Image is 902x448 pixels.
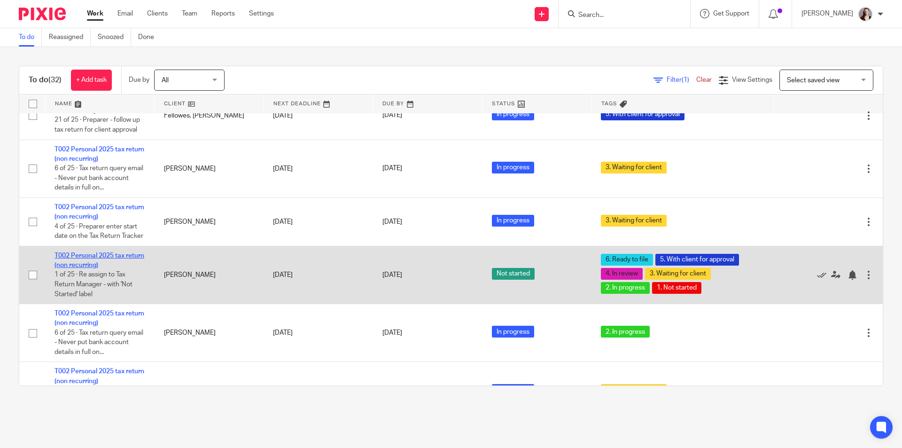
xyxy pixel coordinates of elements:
[858,7,873,22] img: High%20Res%20Andrew%20Price%20Accountants%20_Poppy%20Jakes%20Photography-3%20-%20Copy.jpg
[54,252,144,268] a: T002 Personal 2025 tax return (non recurring)
[54,146,144,162] a: T002 Personal 2025 tax return (non recurring)
[155,362,264,420] td: [PERSON_NAME]
[601,109,684,120] span: 5. With client for approval
[155,140,264,197] td: [PERSON_NAME]
[696,77,712,83] a: Clear
[54,165,143,191] span: 6 of 25 · Tax return query email - Never put bank account details in full on...
[155,197,264,246] td: [PERSON_NAME]
[29,75,62,85] h1: To do
[19,8,66,20] img: Pixie
[492,268,535,280] span: Not started
[264,362,373,420] td: [DATE]
[652,282,701,294] span: 1. Not started
[54,223,143,240] span: 4 of 25 · Preparer enter start date on the Tax Return Tracker
[264,304,373,362] td: [DATE]
[817,270,831,280] a: Mark as done
[87,9,103,18] a: Work
[601,101,617,106] span: Tags
[211,9,235,18] a: Reports
[492,384,534,396] span: In progress
[54,272,132,298] span: 1 of 25 · Re assign to Tax Return Manager - with 'Not Started' label
[382,272,402,278] span: [DATE]
[54,117,140,134] span: 21 of 25 · Preparer - follow up tax return for client approval
[49,28,91,47] a: Reassigned
[801,9,853,18] p: [PERSON_NAME]
[19,28,42,47] a: To do
[54,368,144,384] a: T002 Personal 2025 tax return (non recurring)
[682,77,689,83] span: (1)
[138,28,161,47] a: Done
[48,76,62,84] span: (32)
[601,162,667,173] span: 3. Waiting for client
[787,77,840,84] span: Select saved view
[264,91,373,140] td: [DATE]
[577,11,662,20] input: Search
[492,109,534,120] span: In progress
[54,330,143,355] span: 6 of 25 · Tax return query email - Never put bank account details in full on...
[382,165,402,172] span: [DATE]
[155,246,264,304] td: [PERSON_NAME]
[54,204,144,220] a: T002 Personal 2025 tax return (non recurring)
[667,77,696,83] span: Filter
[732,77,772,83] span: View Settings
[492,215,534,227] span: In progress
[264,140,373,197] td: [DATE]
[382,330,402,336] span: [DATE]
[147,9,168,18] a: Clients
[182,9,197,18] a: Team
[264,197,373,246] td: [DATE]
[155,91,264,140] td: Fellowes, [PERSON_NAME]
[492,162,534,173] span: In progress
[601,326,650,338] span: 2. In progress
[601,215,667,227] span: 3. Waiting for client
[713,10,749,17] span: Get Support
[601,254,653,266] span: 6. Ready to file
[71,70,112,91] a: + Add task
[492,326,534,338] span: In progress
[382,219,402,225] span: [DATE]
[655,254,739,266] span: 5. With client for approval
[249,9,274,18] a: Settings
[601,268,643,280] span: 4. In review
[601,384,667,396] span: 3. Waiting for client
[162,77,169,84] span: All
[382,112,402,119] span: [DATE]
[601,282,650,294] span: 2. In progress
[54,310,144,326] a: T002 Personal 2025 tax return (non recurring)
[98,28,131,47] a: Snoozed
[645,268,711,280] span: 3. Waiting for client
[264,246,373,304] td: [DATE]
[155,304,264,362] td: [PERSON_NAME]
[129,75,149,85] p: Due by
[117,9,133,18] a: Email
